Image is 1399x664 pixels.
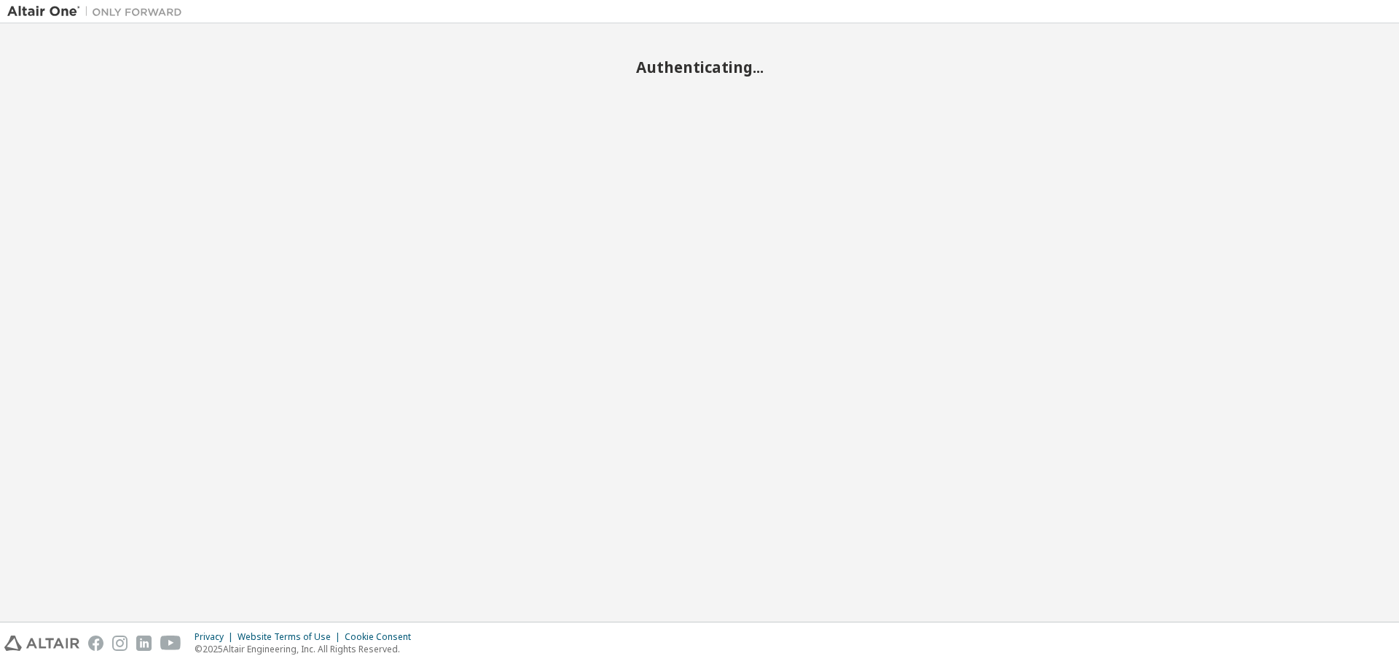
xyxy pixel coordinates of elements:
p: © 2025 Altair Engineering, Inc. All Rights Reserved. [195,643,420,655]
img: altair_logo.svg [4,636,79,651]
div: Website Terms of Use [238,631,345,643]
img: Altair One [7,4,189,19]
img: youtube.svg [160,636,181,651]
img: instagram.svg [112,636,128,651]
img: linkedin.svg [136,636,152,651]
div: Privacy [195,631,238,643]
h2: Authenticating... [7,58,1392,77]
div: Cookie Consent [345,631,420,643]
img: facebook.svg [88,636,103,651]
